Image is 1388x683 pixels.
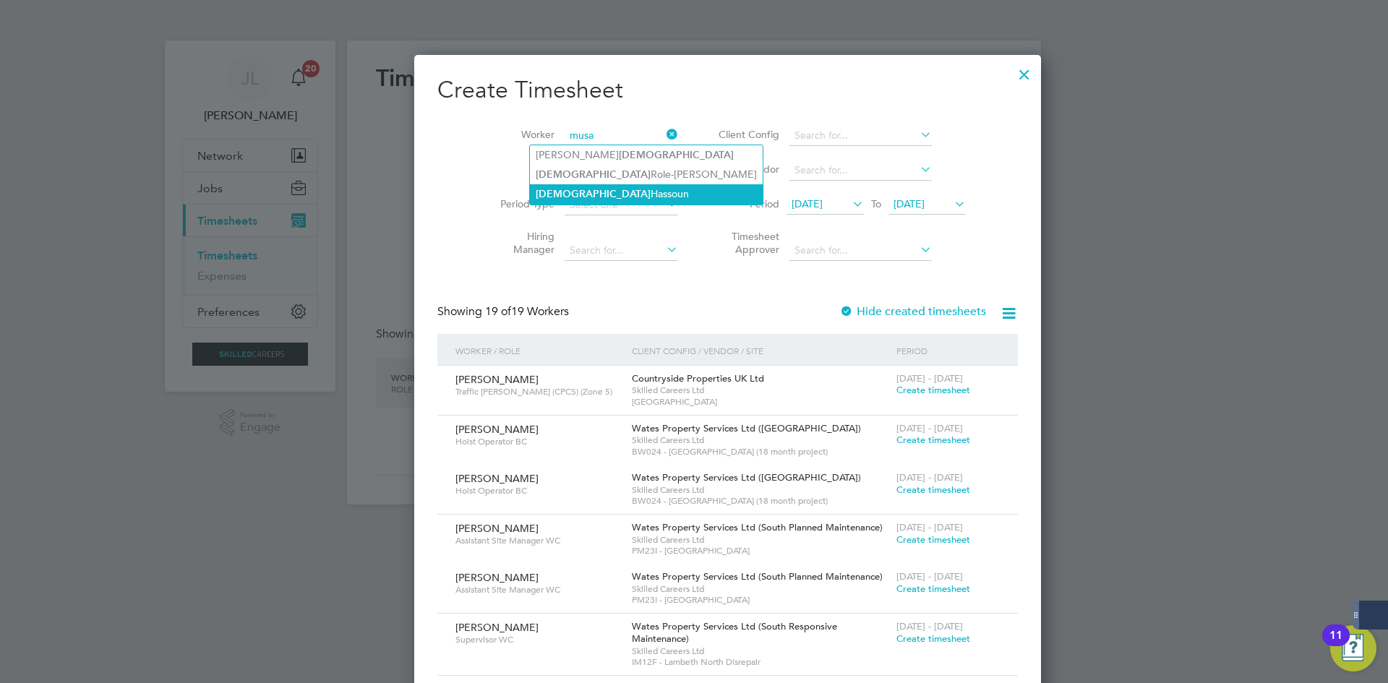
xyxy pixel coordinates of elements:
[896,434,970,446] span: Create timesheet
[455,472,539,485] span: [PERSON_NAME]
[893,334,1003,367] div: Period
[632,534,889,546] span: Skilled Careers Ltd
[455,386,621,398] span: Traffic [PERSON_NAME] (CPCS) (Zone 5)
[896,372,963,385] span: [DATE] - [DATE]
[455,436,621,447] span: Hoist Operator BC
[1330,625,1376,671] button: Open Resource Center, 11 new notifications
[896,570,963,583] span: [DATE] - [DATE]
[632,372,764,385] span: Countryside Properties UK Ltd
[489,230,554,256] label: Hiring Manager
[455,634,621,645] span: Supervisor WC
[632,471,861,484] span: Wates Property Services Ltd ([GEOGRAPHIC_DATA])
[896,620,963,632] span: [DATE] - [DATE]
[867,194,886,213] span: To
[437,75,1018,106] h2: Create Timesheet
[628,334,893,367] div: Client Config / Vendor / Site
[894,197,925,210] span: [DATE]
[896,384,970,396] span: Create timesheet
[632,521,883,533] span: Wates Property Services Ltd (South Planned Maintenance)
[489,197,554,210] label: Period Type
[896,583,970,595] span: Create timesheet
[489,163,554,176] label: Site
[896,422,963,434] span: [DATE] - [DATE]
[455,584,621,596] span: Assistant Site Manager WC
[530,184,763,204] li: Hassoun
[632,446,889,458] span: BW024 - [GEOGRAPHIC_DATA] (18 month project)
[896,521,963,533] span: [DATE] - [DATE]
[789,241,932,261] input: Search for...
[632,583,889,595] span: Skilled Careers Ltd
[632,495,889,507] span: BW024 - [GEOGRAPHIC_DATA] (18 month project)
[896,533,970,546] span: Create timesheet
[455,571,539,584] span: [PERSON_NAME]
[565,241,678,261] input: Search for...
[455,423,539,436] span: [PERSON_NAME]
[632,570,883,583] span: Wates Property Services Ltd (South Planned Maintenance)
[789,126,932,146] input: Search for...
[632,396,889,408] span: [GEOGRAPHIC_DATA]
[896,471,963,484] span: [DATE] - [DATE]
[455,621,539,634] span: [PERSON_NAME]
[632,434,889,446] span: Skilled Careers Ltd
[536,188,651,200] b: [DEMOGRAPHIC_DATA]
[530,145,763,165] li: [PERSON_NAME]
[1329,635,1342,654] div: 11
[437,304,572,319] div: Showing
[632,620,837,645] span: Wates Property Services Ltd (South Responsive Maintenance)
[792,197,823,210] span: [DATE]
[452,334,628,367] div: Worker / Role
[632,385,889,396] span: Skilled Careers Ltd
[714,128,779,141] label: Client Config
[455,373,539,386] span: [PERSON_NAME]
[455,535,621,546] span: Assistant Site Manager WC
[896,484,970,496] span: Create timesheet
[632,594,889,606] span: PM23I - [GEOGRAPHIC_DATA]
[714,230,779,256] label: Timesheet Approver
[619,149,734,161] b: [DEMOGRAPHIC_DATA]
[489,128,554,141] label: Worker
[632,645,889,657] span: Skilled Careers Ltd
[632,422,861,434] span: Wates Property Services Ltd ([GEOGRAPHIC_DATA])
[565,126,678,146] input: Search for...
[632,545,889,557] span: PM23I - [GEOGRAPHIC_DATA]
[485,304,511,319] span: 19 of
[455,522,539,535] span: [PERSON_NAME]
[632,484,889,496] span: Skilled Careers Ltd
[632,656,889,668] span: IM12F - Lambeth North Disrepair
[455,485,621,497] span: Hoist Operator BC
[839,304,986,319] label: Hide created timesheets
[485,304,569,319] span: 19 Workers
[530,165,763,184] li: Role-[PERSON_NAME]
[789,160,932,181] input: Search for...
[896,632,970,645] span: Create timesheet
[536,168,651,181] b: [DEMOGRAPHIC_DATA]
